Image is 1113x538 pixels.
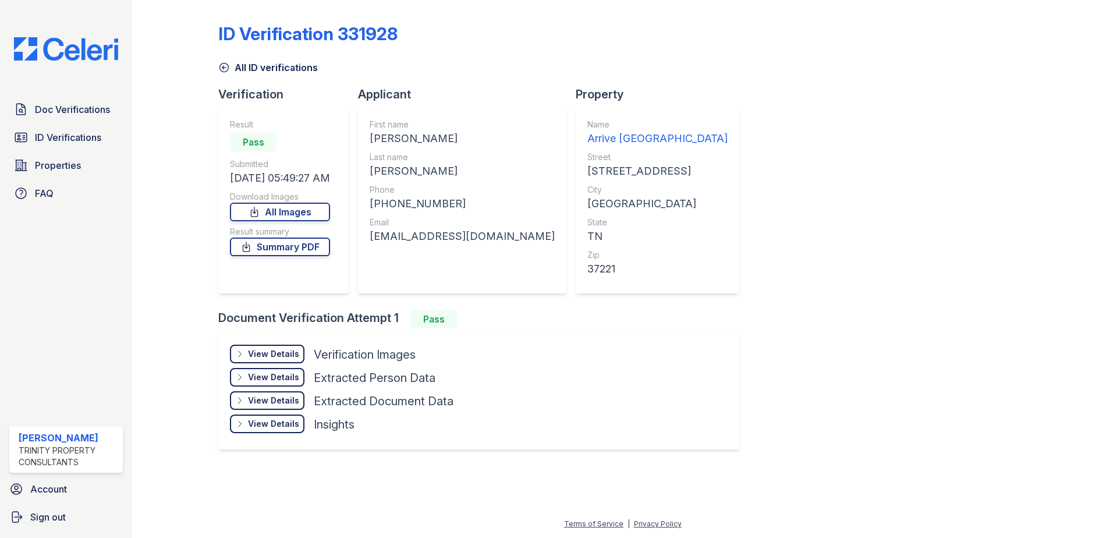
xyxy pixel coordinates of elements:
[19,445,118,468] div: Trinity Property Consultants
[248,371,299,383] div: View Details
[5,505,127,529] a: Sign out
[9,126,123,149] a: ID Verifications
[230,203,330,221] a: All Images
[370,228,555,245] div: [EMAIL_ADDRESS][DOMAIN_NAME]
[370,196,555,212] div: [PHONE_NUMBER]
[230,226,330,238] div: Result summary
[358,86,576,102] div: Applicant
[587,261,728,277] div: 37221
[230,238,330,256] a: Summary PDF
[35,102,110,116] span: Doc Verifications
[564,519,623,528] a: Terms of Service
[314,393,453,409] div: Extracted Document Data
[587,249,728,261] div: Zip
[314,416,355,433] div: Insights
[248,418,299,430] div: View Details
[30,482,67,496] span: Account
[230,191,330,203] div: Download Images
[587,119,728,147] a: Name Arrive [GEOGRAPHIC_DATA]
[314,370,435,386] div: Extracted Person Data
[230,119,330,130] div: Result
[628,519,630,528] div: |
[230,158,330,170] div: Submitted
[248,348,299,360] div: View Details
[5,37,127,61] img: CE_Logo_Blue-a8612792a0a2168367f1c8372b55b34899dd931a85d93a1a3d3e32e68fde9ad4.png
[218,23,398,44] div: ID Verification 331928
[587,130,728,147] div: Arrive [GEOGRAPHIC_DATA]
[5,477,127,501] a: Account
[587,163,728,179] div: [STREET_ADDRESS]
[587,184,728,196] div: City
[35,158,81,172] span: Properties
[9,182,123,205] a: FAQ
[35,130,101,144] span: ID Verifications
[230,133,277,151] div: Pass
[370,217,555,228] div: Email
[370,184,555,196] div: Phone
[634,519,682,528] a: Privacy Policy
[230,170,330,186] div: [DATE] 05:49:27 AM
[587,119,728,130] div: Name
[410,310,457,328] div: Pass
[587,151,728,163] div: Street
[314,346,416,363] div: Verification Images
[587,217,728,228] div: State
[35,186,54,200] span: FAQ
[370,130,555,147] div: [PERSON_NAME]
[370,151,555,163] div: Last name
[218,61,318,75] a: All ID verifications
[9,98,123,121] a: Doc Verifications
[30,510,66,524] span: Sign out
[19,431,118,445] div: [PERSON_NAME]
[9,154,123,177] a: Properties
[370,119,555,130] div: First name
[218,310,749,328] div: Document Verification Attempt 1
[370,163,555,179] div: [PERSON_NAME]
[587,228,728,245] div: TN
[587,196,728,212] div: [GEOGRAPHIC_DATA]
[576,86,749,102] div: Property
[248,395,299,406] div: View Details
[218,86,358,102] div: Verification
